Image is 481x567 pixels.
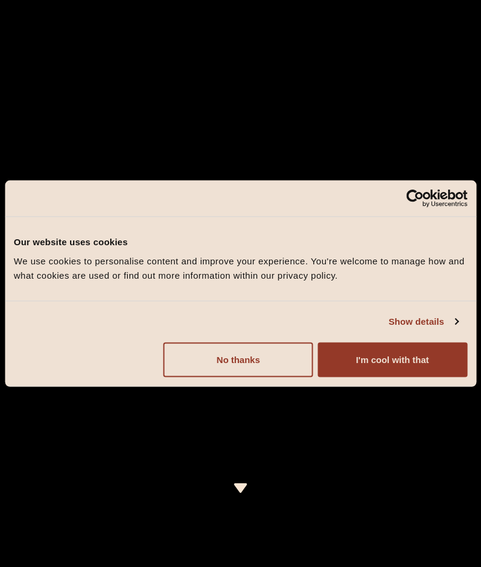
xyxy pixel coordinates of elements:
div: We use cookies to personalise content and improve your experience. You're welcome to manage how a... [14,254,467,282]
div: Our website uses cookies [14,235,467,249]
button: No thanks [164,342,313,377]
a: Show details [389,315,458,329]
img: icon-dropdown-cream.svg [233,483,248,493]
button: I'm cool with that [317,342,467,377]
a: Usercentrics Cookiebot - opens in a new window [362,190,467,208]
